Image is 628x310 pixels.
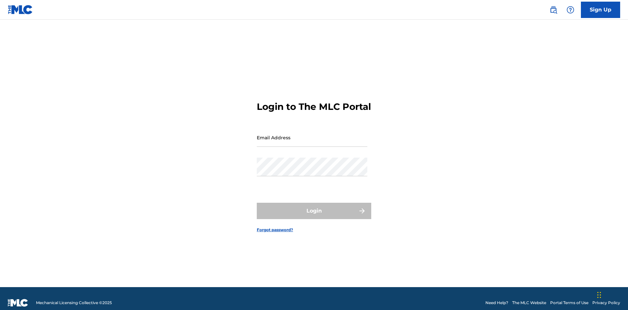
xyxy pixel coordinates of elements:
span: Mechanical Licensing Collective © 2025 [36,300,112,306]
img: logo [8,299,28,307]
img: search [549,6,557,14]
a: Sign Up [581,2,620,18]
a: Forgot password? [257,227,293,233]
a: The MLC Website [512,300,546,306]
a: Need Help? [485,300,508,306]
h3: Login to The MLC Portal [257,101,371,112]
a: Public Search [547,3,560,16]
a: Portal Terms of Use [550,300,588,306]
img: MLC Logo [8,5,33,14]
a: Privacy Policy [592,300,620,306]
img: help [567,6,574,14]
div: Drag [597,285,601,305]
div: Help [564,3,577,16]
iframe: Chat Widget [595,279,628,310]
